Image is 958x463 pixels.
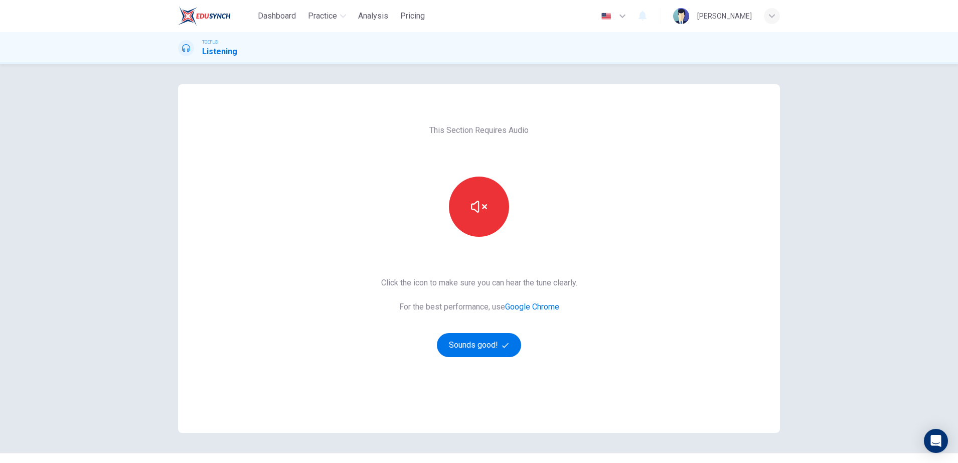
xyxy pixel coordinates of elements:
[600,13,612,20] img: en
[437,333,521,357] button: Sounds good!
[396,7,429,25] button: Pricing
[673,8,689,24] img: Profile picture
[178,6,254,26] a: EduSynch logo
[924,429,948,453] div: Open Intercom Messenger
[202,39,218,46] span: TOEFL®
[358,10,388,22] span: Analysis
[254,7,300,25] button: Dashboard
[400,10,425,22] span: Pricing
[308,10,337,22] span: Practice
[697,10,752,22] div: [PERSON_NAME]
[381,301,577,313] span: For the best performance, use
[258,10,296,22] span: Dashboard
[381,277,577,289] span: Click the icon to make sure you can hear the tune clearly.
[505,302,559,312] a: Google Chrome
[304,7,350,25] button: Practice
[429,124,529,136] span: This Section Requires Audio
[202,46,237,58] h1: Listening
[354,7,392,25] button: Analysis
[178,6,231,26] img: EduSynch logo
